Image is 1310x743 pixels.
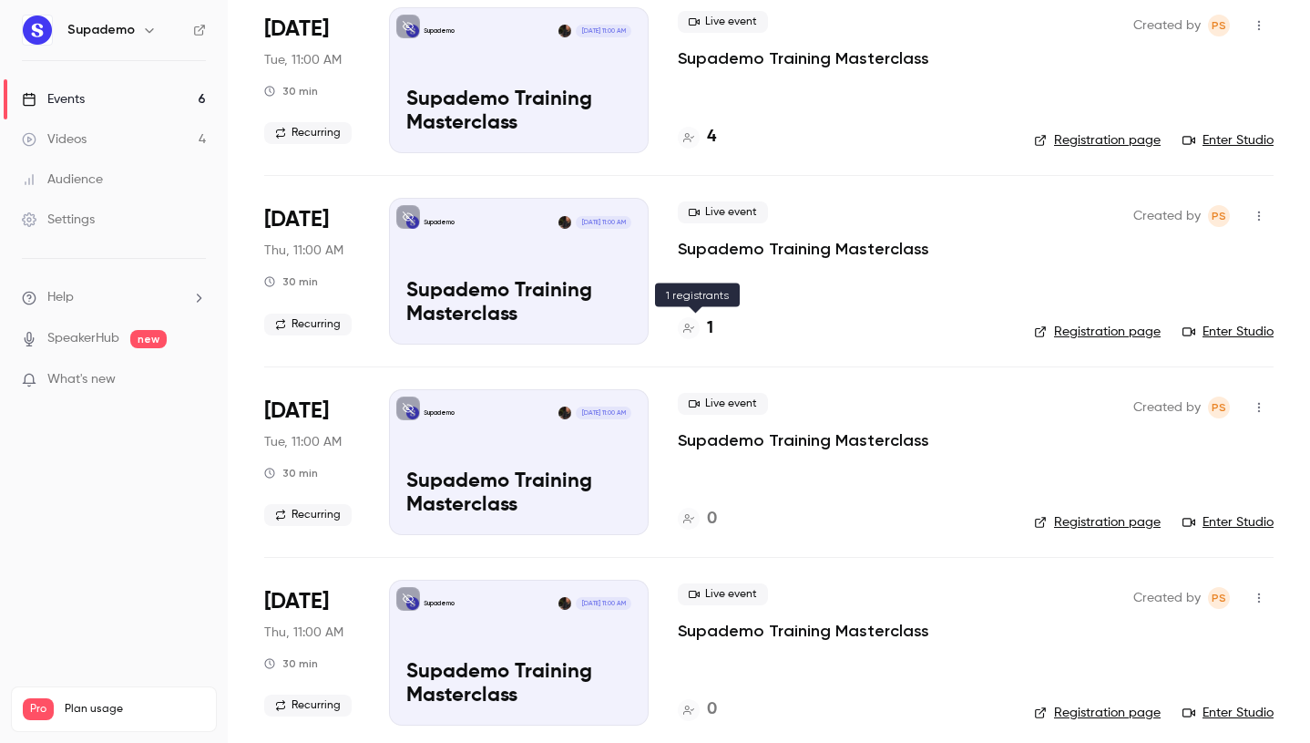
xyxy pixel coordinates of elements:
span: Plan usage [65,702,205,717]
li: help-dropdown-opener [22,288,206,307]
a: Supademo Training MasterclassSupademoPaulina Staszuk[DATE] 11:00 AMSupademo Training Masterclass [389,580,649,726]
span: [DATE] [264,205,329,234]
img: Paulina Staszuk [558,25,571,37]
p: Supademo [424,26,455,36]
span: PS [1212,397,1226,418]
div: Audience [22,170,103,189]
h4: 0 [707,697,717,722]
span: [DATE] [264,15,329,44]
div: Settings [22,211,95,229]
a: Registration page [1034,131,1161,150]
span: Paulina Staszuk [1208,397,1230,418]
img: Paulina Staszuk [558,597,571,610]
a: 0 [678,507,717,531]
span: Thu, 11:00 AM [264,242,343,260]
span: Tue, 11:00 AM [264,433,342,451]
div: 30 min [264,466,318,480]
img: Supademo [23,15,52,45]
h6: Supademo [67,21,135,39]
iframe: Noticeable Trigger [184,372,206,388]
div: Events [22,90,85,108]
img: Paulina Staszuk [558,216,571,229]
a: 1 [678,316,713,341]
span: PS [1212,587,1226,609]
a: Supademo Training MasterclassSupademoPaulina Staszuk[DATE] 11:00 AMSupademo Training Masterclass [389,7,649,153]
span: Live event [678,393,768,415]
div: Sep 23 Tue, 11:00 AM (America/Toronto) [264,389,360,535]
div: Sep 16 Tue, 11:00 AM (America/Toronto) [264,7,360,153]
p: Supademo [424,408,455,418]
div: Sep 18 Thu, 11:00 AM (America/Toronto) [264,198,360,344]
img: Paulina Staszuk [558,407,571,419]
span: PS [1212,205,1226,227]
p: Supademo Training Masterclass [406,661,631,708]
span: Live event [678,11,768,33]
span: Recurring [264,504,352,526]
span: new [130,330,167,348]
a: Registration page [1034,513,1161,531]
a: Enter Studio [1182,513,1274,531]
span: Created by [1133,205,1201,227]
a: 0 [678,697,717,722]
p: Supademo [424,599,455,608]
a: 4 [678,125,716,150]
span: Help [47,288,74,307]
a: Supademo Training Masterclass [678,238,929,260]
span: [DATE] 11:00 AM [576,216,630,229]
a: Enter Studio [1182,704,1274,722]
div: 30 min [264,274,318,289]
span: [DATE] 11:00 AM [576,597,630,610]
h4: 4 [707,125,716,150]
span: [DATE] [264,397,329,426]
h4: 1 [707,316,713,341]
a: Supademo Training MasterclassSupademoPaulina Staszuk[DATE] 11:00 AMSupademo Training Masterclass [389,389,649,535]
span: PS [1212,15,1226,36]
span: Recurring [264,695,352,717]
div: Videos [22,130,87,149]
div: 30 min [264,656,318,671]
a: Supademo Training Masterclass [678,47,929,69]
a: Enter Studio [1182,131,1274,150]
span: What's new [47,370,116,389]
span: Recurring [264,314,352,335]
span: Pro [23,698,54,720]
a: Registration page [1034,704,1161,722]
a: Supademo Training MasterclassSupademoPaulina Staszuk[DATE] 11:00 AMSupademo Training Masterclass [389,198,649,344]
span: Live event [678,583,768,605]
span: [DATE] 11:00 AM [576,25,630,37]
span: Live event [678,201,768,223]
a: Supademo Training Masterclass [678,620,929,642]
a: SpeakerHub [47,329,119,348]
span: Created by [1133,587,1201,609]
span: [DATE] [264,587,329,616]
p: Supademo [424,218,455,227]
div: 30 min [264,84,318,98]
span: Created by [1133,397,1201,418]
span: Thu, 11:00 AM [264,624,343,642]
span: Paulina Staszuk [1208,205,1230,227]
span: Tue, 11:00 AM [264,51,342,69]
h4: 0 [707,507,717,531]
a: Supademo Training Masterclass [678,429,929,451]
div: Sep 25 Thu, 11:00 AM (America/Toronto) [264,580,360,726]
a: Enter Studio [1182,323,1274,341]
span: Paulina Staszuk [1208,587,1230,609]
p: Supademo Training Masterclass [406,280,631,327]
p: Supademo Training Masterclass [406,470,631,518]
span: Recurring [264,122,352,144]
a: Registration page [1034,323,1161,341]
p: Supademo Training Masterclass [406,88,631,136]
span: Created by [1133,15,1201,36]
span: Paulina Staszuk [1208,15,1230,36]
span: [DATE] 11:00 AM [576,407,630,419]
